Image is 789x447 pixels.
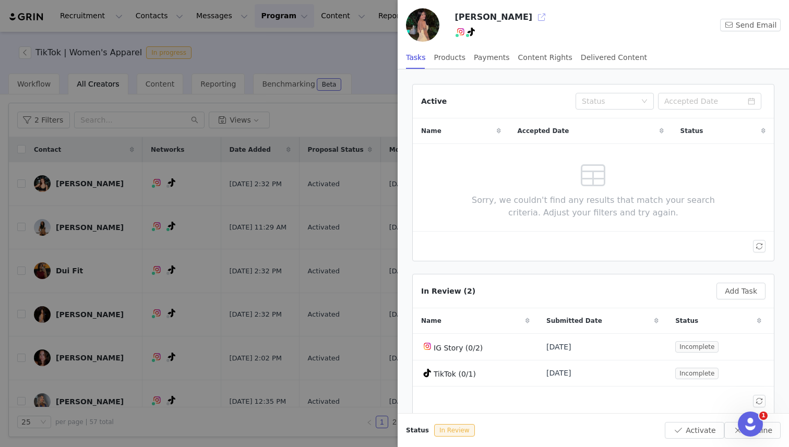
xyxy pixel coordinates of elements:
span: [DATE] [546,342,571,353]
i: icon: down [641,98,648,105]
button: Send Email [720,19,781,31]
iframe: Intercom live chat [738,412,763,437]
span: IG Story (0/2) [434,344,483,352]
span: [DATE] [546,368,571,379]
span: Name [421,316,441,325]
span: Status [406,426,429,435]
span: Name [421,126,441,136]
div: In Review (2) [421,286,475,297]
div: Products [434,46,465,69]
div: Active [421,96,447,107]
span: Incomplete [675,341,719,353]
button: Decline [724,422,781,439]
i: icon: calendar [748,98,755,105]
div: Delivered Content [581,46,647,69]
span: Accepted Date [518,126,569,136]
button: Add Task [716,283,766,299]
span: Status [675,316,698,325]
span: TikTok (0/1) [434,370,476,378]
img: 60284f9a-fe5e-4ceb-bb35-cea6116e4679.jpg [406,8,439,42]
article: Active [412,84,774,261]
span: Sorry, we couldn't find any results that match your search criteria. Adjust your filters and try ... [456,194,731,219]
button: Activate [665,422,724,439]
span: Status [680,126,703,136]
div: Tasks [406,46,426,69]
span: Submitted Date [546,316,602,325]
div: Payments [474,46,510,69]
img: instagram.svg [423,342,432,351]
input: Accepted Date [658,93,761,110]
span: 1 [759,412,768,420]
img: instagram.svg [457,28,465,36]
span: In Review [434,424,475,437]
div: Status [582,96,636,106]
h3: [PERSON_NAME] [455,11,532,23]
span: Incomplete [675,368,719,379]
div: Content Rights [518,46,572,69]
article: In Review [412,274,774,416]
